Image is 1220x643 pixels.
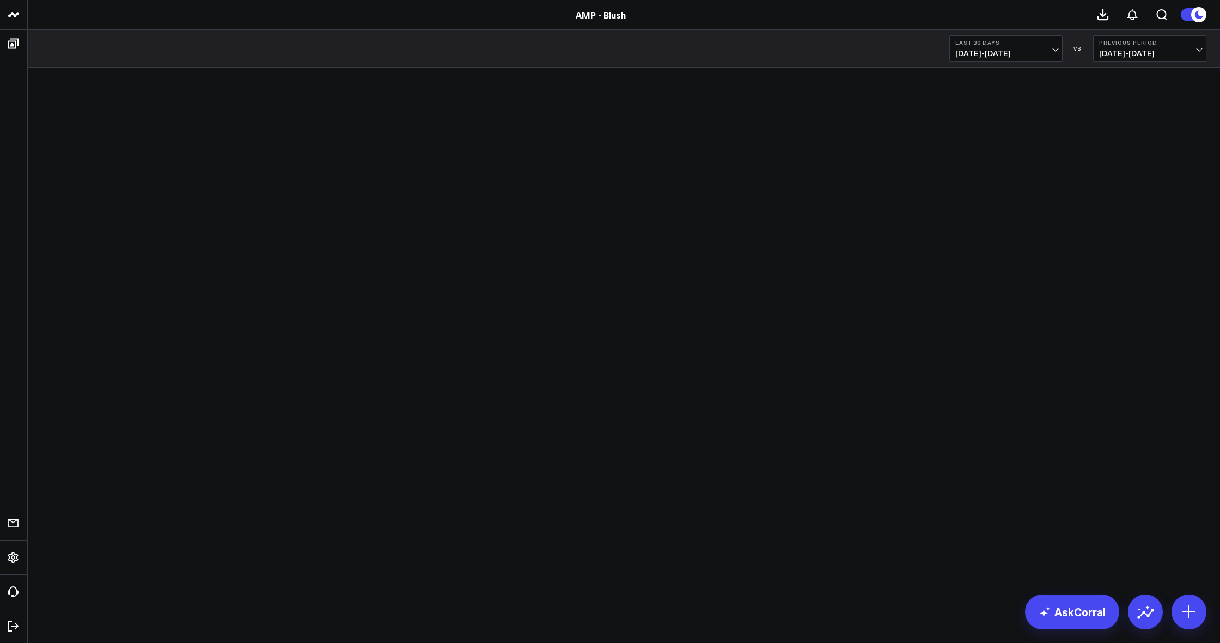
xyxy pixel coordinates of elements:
button: Previous Period[DATE]-[DATE] [1093,35,1206,62]
span: [DATE] - [DATE] [955,49,1057,58]
button: Last 30 Days[DATE]-[DATE] [949,35,1063,62]
span: [DATE] - [DATE] [1099,49,1200,58]
div: VS [1068,45,1088,52]
a: AskCorral [1025,595,1119,629]
a: Log Out [3,616,24,636]
b: Last 30 Days [955,39,1057,46]
b: Previous Period [1099,39,1200,46]
a: AMP - Blush [576,9,626,21]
